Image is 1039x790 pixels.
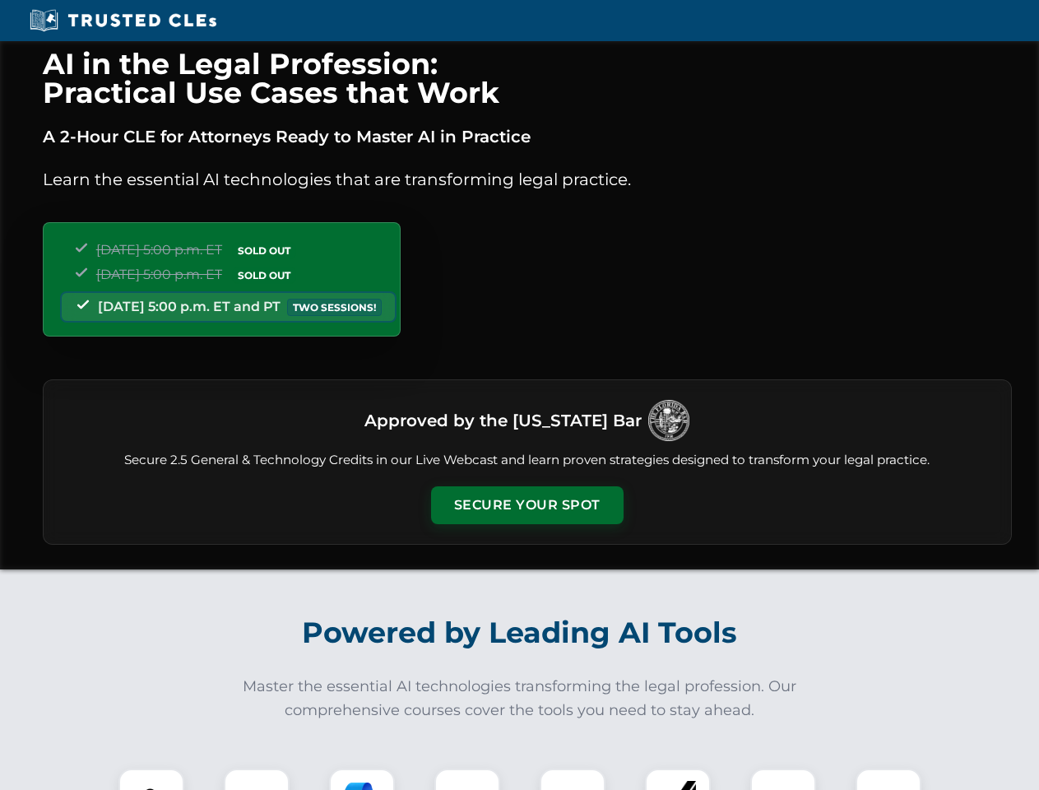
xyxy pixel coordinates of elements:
p: Secure 2.5 General & Technology Credits in our Live Webcast and learn proven strategies designed ... [63,451,991,470]
button: Secure Your Spot [431,486,624,524]
h3: Approved by the [US_STATE] Bar [364,406,642,435]
span: SOLD OUT [232,267,296,284]
span: SOLD OUT [232,242,296,259]
h1: AI in the Legal Profession: Practical Use Cases that Work [43,49,1012,107]
img: Logo [648,400,689,441]
p: Learn the essential AI technologies that are transforming legal practice. [43,166,1012,193]
img: Trusted CLEs [25,8,221,33]
h2: Powered by Leading AI Tools [64,604,976,662]
p: Master the essential AI technologies transforming the legal profession. Our comprehensive courses... [232,675,808,723]
span: [DATE] 5:00 p.m. ET [96,267,222,282]
span: [DATE] 5:00 p.m. ET [96,242,222,258]
p: A 2-Hour CLE for Attorneys Ready to Master AI in Practice [43,123,1012,150]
